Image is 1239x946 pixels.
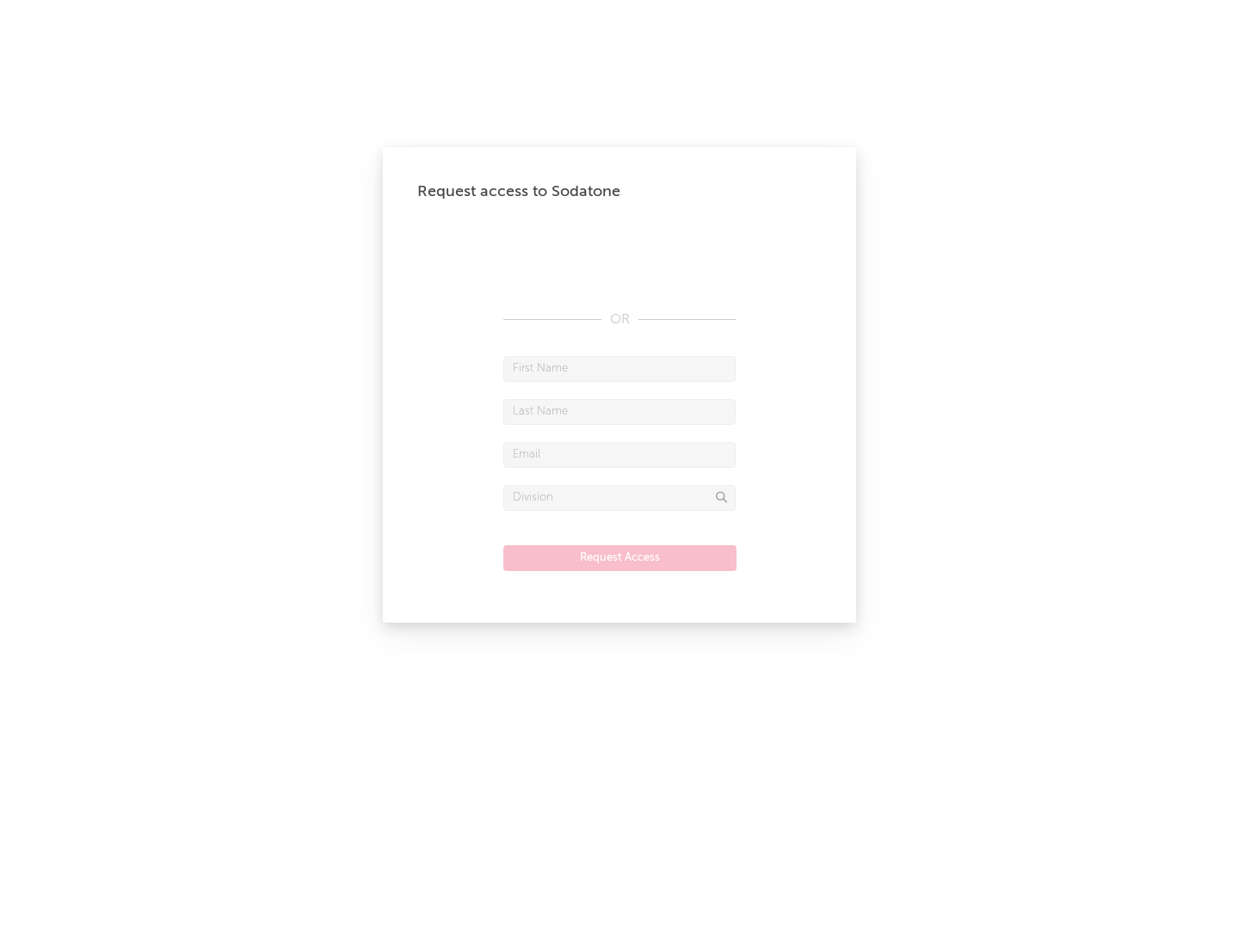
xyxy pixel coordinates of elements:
input: Division [503,485,736,511]
button: Request Access [503,545,737,571]
input: Last Name [503,399,736,425]
div: OR [503,310,736,330]
input: Email [503,442,736,468]
input: First Name [503,356,736,382]
div: Request access to Sodatone [417,181,822,202]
